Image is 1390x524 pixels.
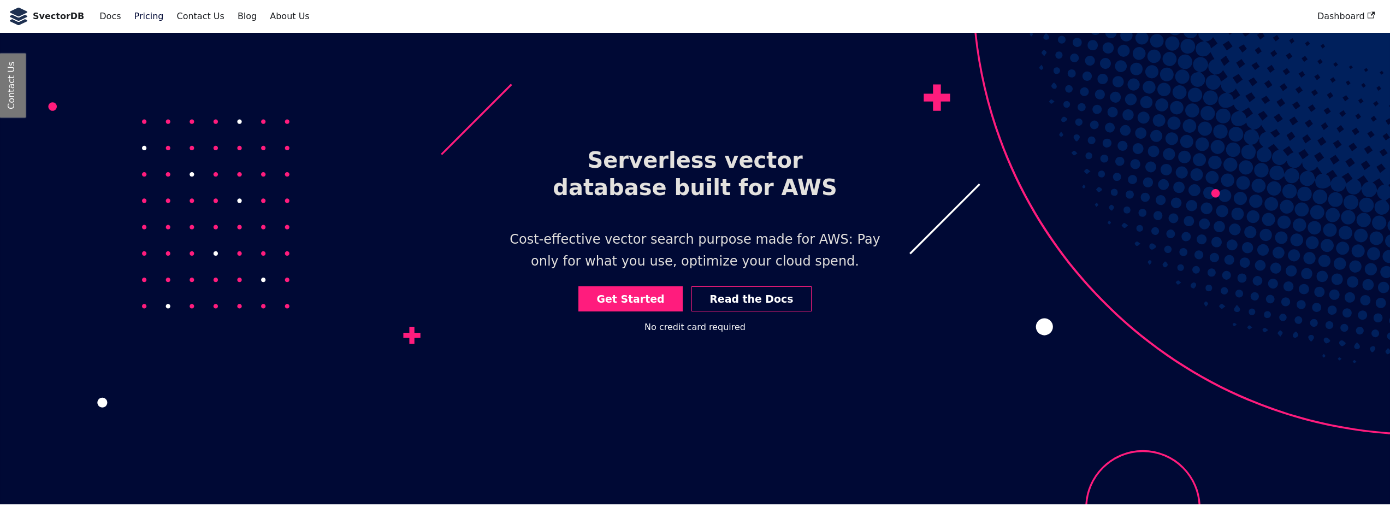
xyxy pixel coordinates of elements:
a: Read the Docs [691,286,812,312]
a: SvectorDB LogoSvectorDB [9,8,84,25]
p: Cost-effective vector search purpose made for AWS: Pay only for what you use, optimize your cloud... [487,220,903,281]
a: Blog [231,7,263,26]
a: About Us [263,7,316,26]
a: Contact Us [170,7,230,26]
a: Pricing [128,7,170,26]
h1: Serverless vector database built for AWS [520,138,870,210]
a: Docs [93,7,127,26]
div: No credit card required [644,320,746,334]
a: Dashboard [1311,7,1381,26]
img: SvectorDB Logo [9,8,28,25]
a: Get Started [578,286,683,312]
b: SvectorDB [33,9,84,23]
